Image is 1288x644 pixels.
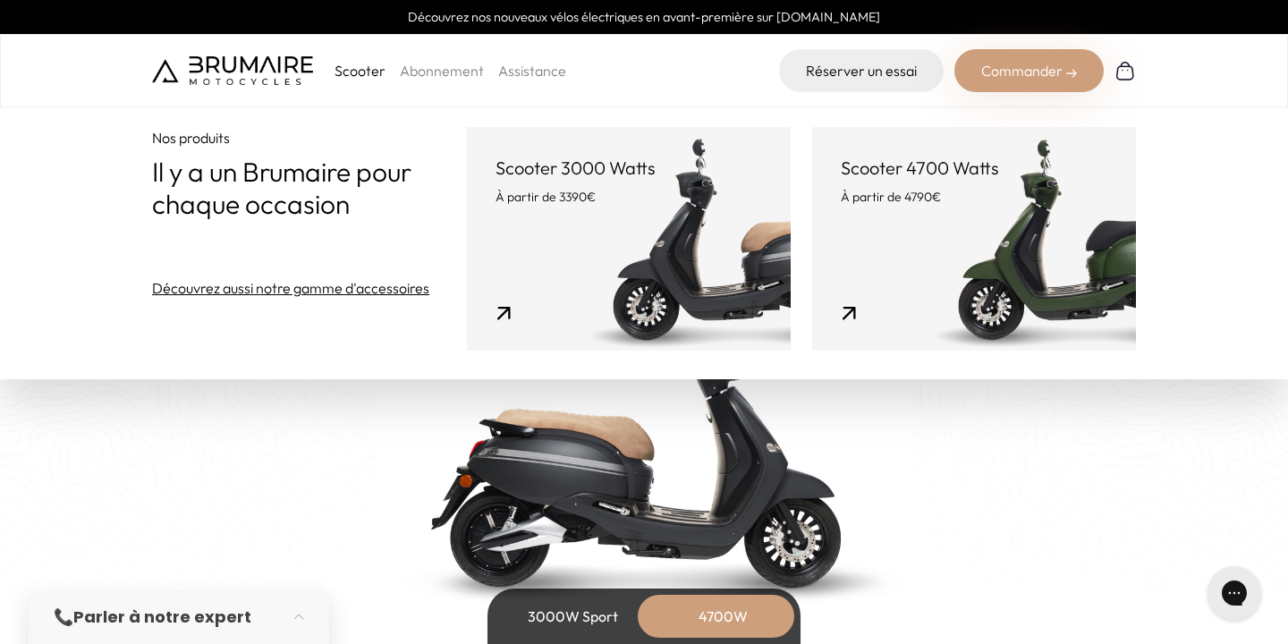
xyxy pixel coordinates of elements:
[841,156,1107,181] p: Scooter 4700 Watts
[496,156,762,181] p: Scooter 3000 Watts
[152,56,313,85] img: Brumaire Motocycles
[841,188,1107,206] p: À partir de 4790€
[1066,68,1077,79] img: right-arrow-2.png
[496,188,762,206] p: À partir de 3390€
[779,49,944,92] a: Réserver un essai
[1199,560,1270,626] iframe: Gorgias live chat messenger
[152,277,429,299] a: Découvrez aussi notre gamme d'accessoires
[335,60,386,81] p: Scooter
[152,127,467,148] p: Nos produits
[651,595,794,638] div: 4700W
[954,49,1104,92] div: Commander
[812,127,1136,351] a: Scooter 4700 Watts À partir de 4790€
[498,62,566,80] a: Assistance
[400,62,484,80] a: Abonnement
[1114,60,1136,81] img: Panier
[152,156,467,220] p: Il y a un Brumaire pour chaque occasion
[467,127,791,351] a: Scooter 3000 Watts À partir de 3390€
[501,595,644,638] div: 3000W Sport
